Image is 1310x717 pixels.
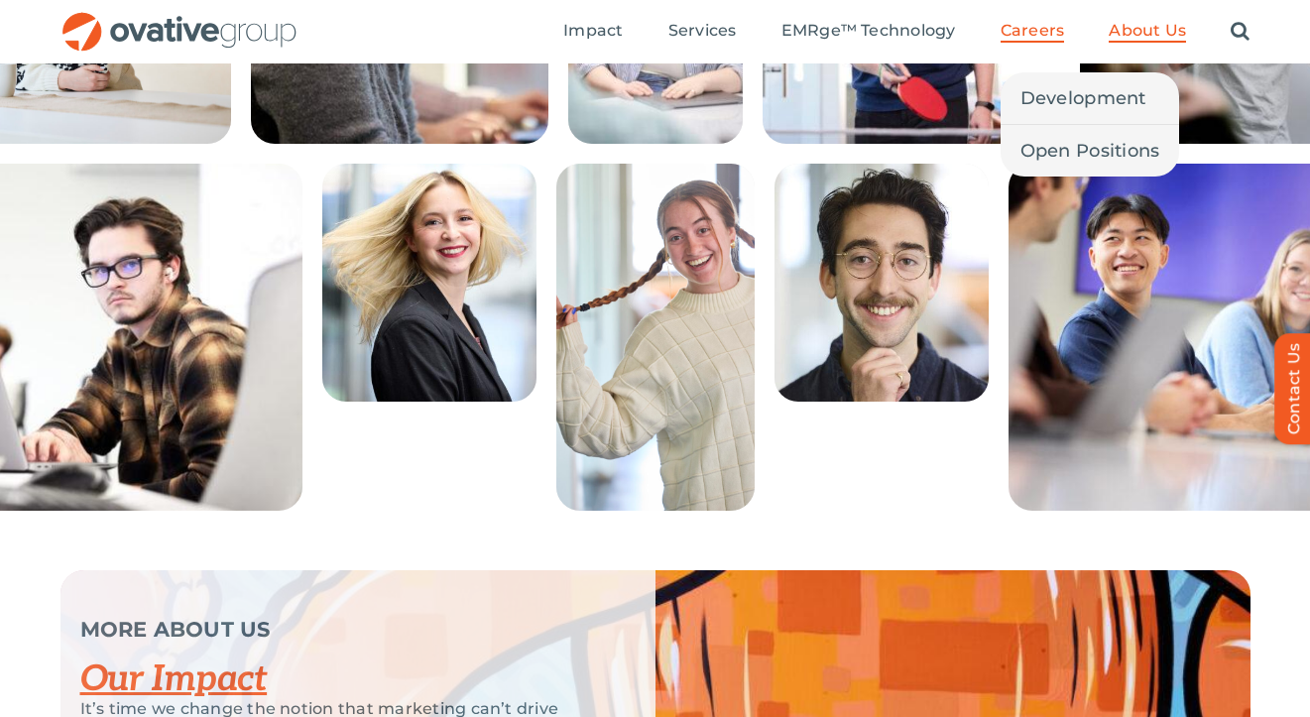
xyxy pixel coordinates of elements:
[563,21,623,43] a: Impact
[322,164,536,402] img: About Us – Bottom Collage 7
[781,21,956,43] a: EMRge™ Technology
[1001,72,1180,124] a: Development
[60,10,298,29] a: OG_Full_horizontal_RGB
[1109,21,1186,41] span: About Us
[668,21,737,41] span: Services
[774,164,989,402] img: About Us – Bottom Collage 9
[1231,21,1250,43] a: Search
[1109,21,1186,43] a: About Us
[668,21,737,43] a: Services
[781,21,956,41] span: EMRge™ Technology
[80,620,606,640] p: MORE ABOUT US
[556,164,755,511] img: About Us – Bottom Collage 8
[563,21,623,41] span: Impact
[1001,21,1065,41] span: Careers
[1020,137,1160,165] span: Open Positions
[1001,125,1180,177] a: Open Positions
[80,657,268,701] a: Our Impact
[1020,84,1146,112] span: Development
[1001,21,1065,43] a: Careers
